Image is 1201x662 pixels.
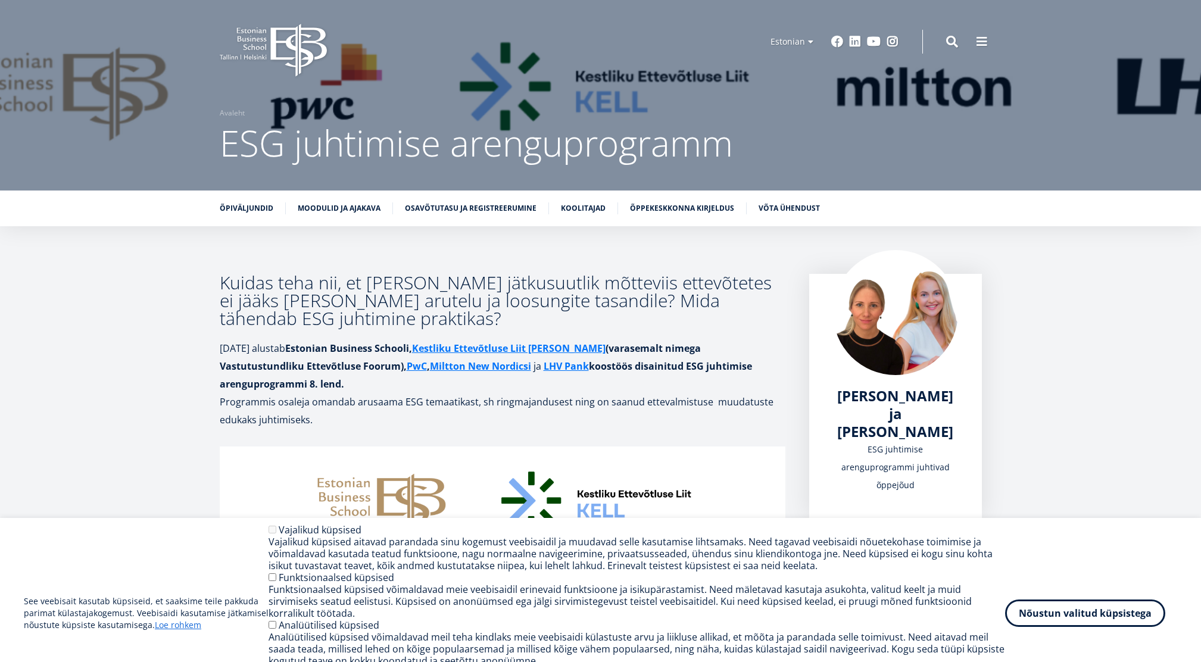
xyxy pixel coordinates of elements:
[867,36,881,48] a: Youtube
[220,202,273,214] a: Õpiväljundid
[220,107,245,119] a: Avaleht
[24,595,269,631] p: See veebisait kasutab küpsiseid, et saaksime teile pakkuda parimat külastajakogemust. Veebisaidi ...
[279,571,394,584] label: Funktsionaalsed küpsised
[220,342,701,373] strong: Estonian Business Schooli, (varasemalt nimega Vastutustundliku Ettevõtluse Foorum)
[220,118,733,167] span: ESG juhtimise arenguprogramm
[561,202,606,214] a: Koolitajad
[837,386,953,441] span: [PERSON_NAME] ja [PERSON_NAME]
[430,357,531,375] a: Miltton New Nordicsi
[833,250,958,375] img: Kristiina Esop ja Merili Vares foto
[412,339,606,357] a: Kestliku Ettevõtluse Liit [PERSON_NAME]
[404,360,534,373] strong: , ,
[298,202,380,214] a: Moodulid ja ajakava
[833,387,958,441] a: [PERSON_NAME] ja [PERSON_NAME]
[849,36,861,48] a: Linkedin
[405,202,536,214] a: Osavõtutasu ja registreerumine
[220,339,785,393] p: [DATE] alustab ja
[759,202,820,214] a: Võta ühendust
[407,357,427,375] a: PwC
[279,619,379,632] label: Analüütilised küpsised
[269,583,1005,619] div: Funktsionaalsed küpsised võimaldavad meie veebisaidil erinevaid funktsioone ja isikupärastamist. ...
[544,357,589,375] a: LHV Pank
[220,446,785,636] img: EBS-esg-juhtimise-arenguprogramm-8-lend-pilt
[220,274,785,327] h3: Kuidas teha nii, et [PERSON_NAME] jätkusuutlik mõtteviis ettevõtetes ei jääks [PERSON_NAME] arute...
[269,536,1005,572] div: Vajalikud küpsised aitavad parandada sinu kogemust veebisaidil ja muudavad selle kasutamise lihts...
[155,619,201,631] a: Loe rohkem
[1005,599,1165,627] button: Nõustun valitud küpsistega
[220,393,785,429] p: Programmis osaleja omandab arusaama ESG temaatikast, sh ringmajandusest ning on saanud ettevalmis...
[887,36,899,48] a: Instagram
[833,441,958,494] div: ESG juhtimise arenguprogrammi juhtivad õppejõud
[630,202,734,214] a: Õppekeskkonna kirjeldus
[279,523,361,536] label: Vajalikud küpsised
[831,36,843,48] a: Facebook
